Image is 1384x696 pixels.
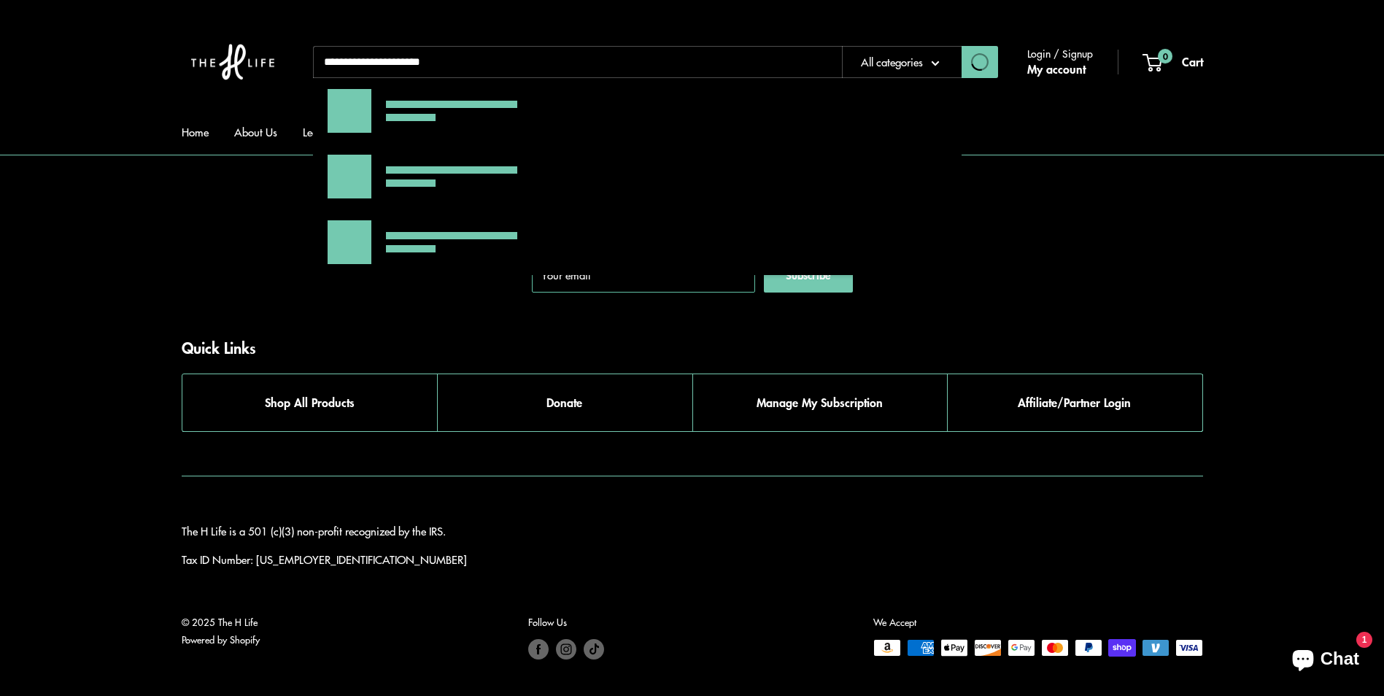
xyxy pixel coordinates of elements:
[1157,49,1172,63] span: 0
[1027,44,1093,63] span: Login / Signup
[182,15,284,109] img: The H Life
[947,374,1202,431] a: Affiliate/Partner Login
[313,46,842,78] input: Search...
[1279,637,1372,684] inbox-online-store-chat: Shopify online store chat
[528,639,549,660] a: Follow us on Facebook
[1144,51,1203,73] a: 0 Cart
[1182,53,1203,70] span: Cart
[873,614,1203,631] p: We Accept
[182,336,256,360] h2: Quick Links
[182,374,438,431] a: Shop All Products
[962,46,998,78] button: Search
[182,614,260,649] p: © 2025 The H Life
[584,639,604,660] a: Follow us on TikTok
[234,122,277,142] a: About Us
[182,521,1203,541] p: The H Life is a 501 (c)(3) non-profit recognized by the IRS.
[182,633,260,646] a: Powered by Shopify
[556,639,576,660] a: Follow us on Instagram
[182,122,209,142] a: Home
[303,122,390,142] a: Leave A Legacy
[1027,58,1086,80] a: My account
[182,549,1203,570] p: Tax ID Number: [US_EMPLOYER_IDENTIFICATION_NUMBER]
[528,614,604,631] p: Follow Us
